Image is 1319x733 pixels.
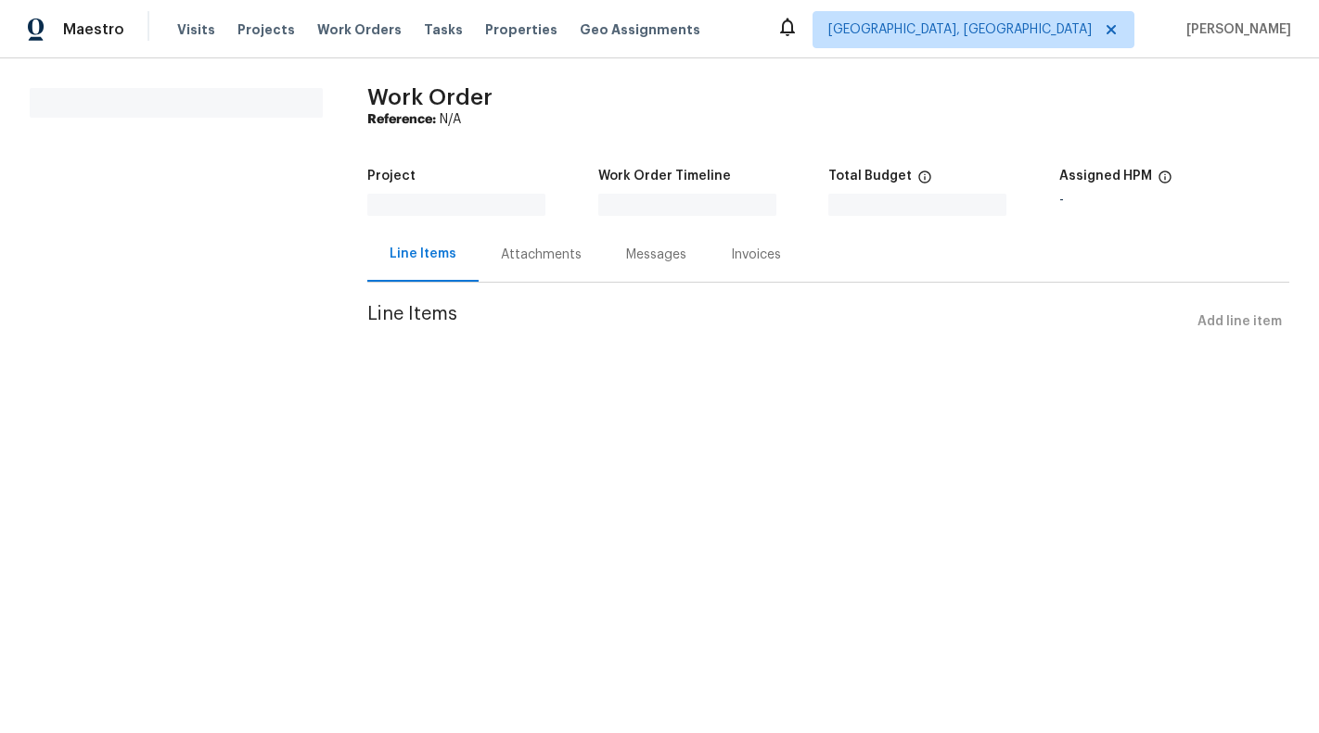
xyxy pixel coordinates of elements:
[367,113,436,126] b: Reference:
[917,170,932,194] span: The total cost of line items that have been proposed by Opendoor. This sum includes line items th...
[424,23,463,36] span: Tasks
[177,20,215,39] span: Visits
[390,245,456,263] div: Line Items
[1059,170,1152,183] h5: Assigned HPM
[1179,20,1291,39] span: [PERSON_NAME]
[731,246,781,264] div: Invoices
[501,246,582,264] div: Attachments
[367,170,416,183] h5: Project
[1059,194,1290,207] div: -
[367,86,493,108] span: Work Order
[828,20,1092,39] span: [GEOGRAPHIC_DATA], [GEOGRAPHIC_DATA]
[367,305,1190,339] span: Line Items
[367,110,1289,129] div: N/A
[63,20,124,39] span: Maestro
[626,246,686,264] div: Messages
[828,170,912,183] h5: Total Budget
[580,20,700,39] span: Geo Assignments
[237,20,295,39] span: Projects
[1158,170,1172,194] span: The hpm assigned to this work order.
[485,20,557,39] span: Properties
[317,20,402,39] span: Work Orders
[598,170,731,183] h5: Work Order Timeline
